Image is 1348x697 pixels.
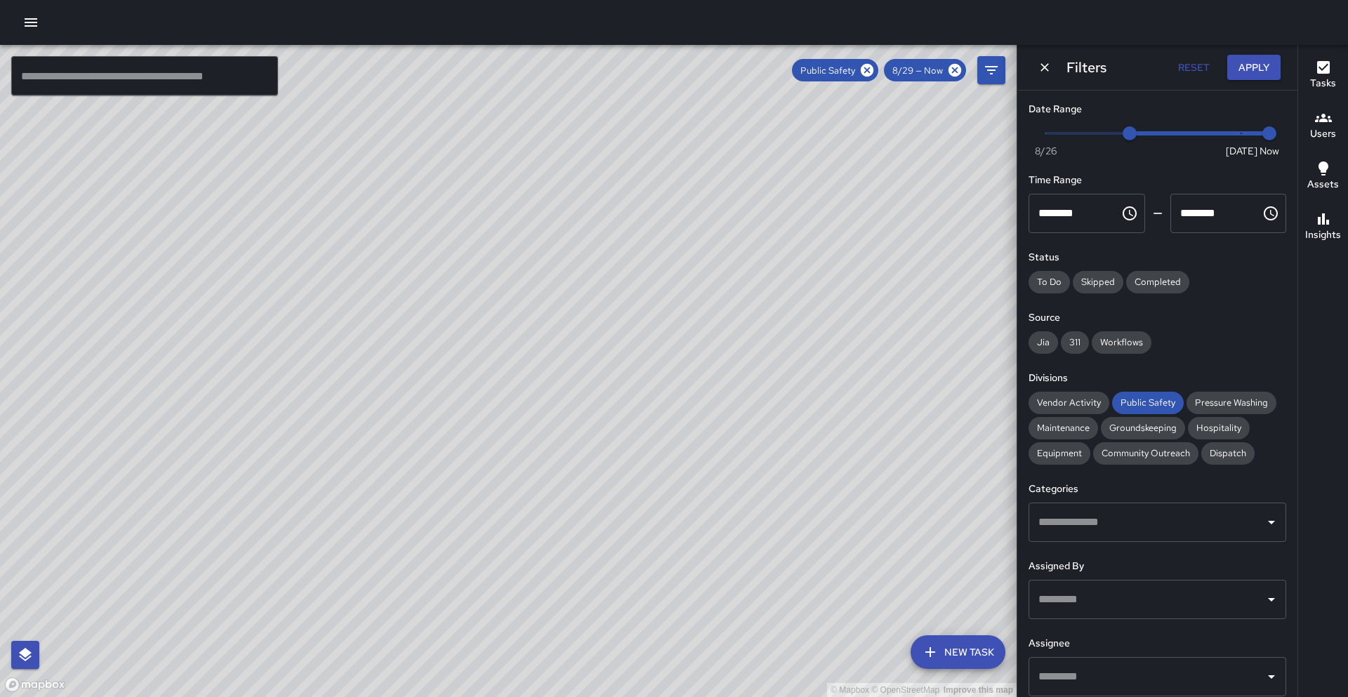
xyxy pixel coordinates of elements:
h6: Filters [1066,56,1106,79]
div: Groundskeeping [1101,417,1185,439]
h6: Categories [1029,482,1286,497]
h6: Assigned By [1029,559,1286,574]
span: Hospitality [1188,422,1250,434]
span: To Do [1029,276,1070,288]
div: Maintenance [1029,417,1098,439]
div: Dispatch [1201,442,1255,465]
span: 8/26 [1035,144,1057,158]
span: [DATE] [1226,144,1257,158]
div: 8/29 — Now [884,59,966,81]
div: Hospitality [1188,417,1250,439]
button: Apply [1227,55,1281,81]
h6: Source [1029,310,1286,326]
div: Skipped [1073,271,1123,293]
span: Now [1260,144,1279,158]
span: Community Outreach [1093,447,1198,459]
div: Equipment [1029,442,1090,465]
h6: Status [1029,250,1286,265]
button: Assets [1298,152,1348,202]
button: Filters [977,56,1005,84]
h6: Users [1310,126,1336,142]
button: Open [1262,512,1281,532]
h6: Insights [1305,227,1341,243]
span: Workflows [1092,336,1151,348]
span: Skipped [1073,276,1123,288]
span: Vendor Activity [1029,397,1109,409]
div: Completed [1126,271,1189,293]
span: 311 [1061,336,1089,348]
span: Completed [1126,276,1189,288]
div: Jia [1029,331,1058,354]
span: Jia [1029,336,1058,348]
div: Community Outreach [1093,442,1198,465]
div: Vendor Activity [1029,392,1109,414]
button: Choose time, selected time is 11:59 PM [1257,199,1285,227]
h6: Assets [1307,177,1339,192]
h6: Time Range [1029,173,1286,188]
button: Open [1262,667,1281,686]
button: Users [1298,101,1348,152]
span: 8/29 — Now [884,65,951,77]
button: Reset [1171,55,1216,81]
h6: Date Range [1029,102,1286,117]
button: Insights [1298,202,1348,253]
span: Equipment [1029,447,1090,459]
span: Pressure Washing [1187,397,1276,409]
span: Public Safety [792,65,864,77]
button: Choose time, selected time is 12:00 AM [1116,199,1144,227]
h6: Tasks [1310,76,1336,91]
div: Pressure Washing [1187,392,1276,414]
span: Public Safety [1112,397,1184,409]
button: Open [1262,590,1281,609]
button: Dismiss [1034,57,1055,78]
span: Maintenance [1029,422,1098,434]
div: 311 [1061,331,1089,354]
div: Workflows [1092,331,1151,354]
button: Tasks [1298,51,1348,101]
span: Groundskeeping [1101,422,1185,434]
span: Dispatch [1201,447,1255,459]
h6: Assignee [1029,636,1286,651]
h6: Divisions [1029,371,1286,386]
div: Public Safety [792,59,878,81]
div: Public Safety [1112,392,1184,414]
button: New Task [911,635,1005,669]
div: To Do [1029,271,1070,293]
